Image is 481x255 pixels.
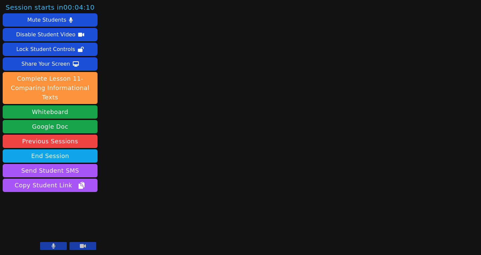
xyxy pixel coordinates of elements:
[3,105,98,119] button: Whiteboard
[3,43,98,56] button: Lock Student Controls
[3,120,98,133] a: Google Doc
[15,181,86,190] span: Copy Student Link
[27,15,66,25] div: Mute Students
[16,44,75,55] div: Lock Student Controls
[63,3,95,11] time: 00:04:10
[3,72,98,104] button: Complete Lesson 11- Comparing Informational Texts
[3,13,98,27] button: Mute Students
[21,59,70,69] div: Share Your Screen
[6,3,95,12] span: Session starts in
[3,164,98,177] button: Send Student SMS
[16,29,75,40] div: Disable Student Video
[3,135,98,148] a: Previous Sessions
[3,28,98,41] button: Disable Student Video
[3,179,98,192] button: Copy Student Link
[3,57,98,71] button: Share Your Screen
[3,149,98,163] button: End Session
